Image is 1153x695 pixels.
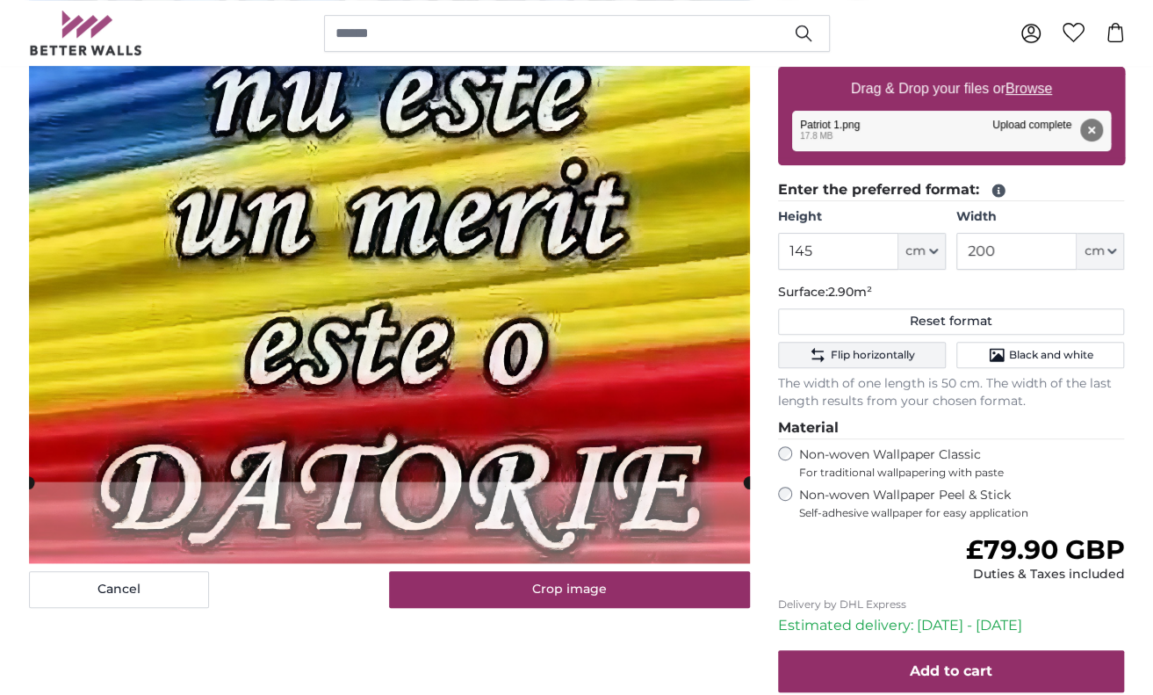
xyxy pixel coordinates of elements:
span: 2.90m² [828,284,872,300]
span: £79.90 GBP [965,533,1124,566]
label: Width [956,208,1124,226]
label: Drag & Drop your files or [843,71,1058,106]
button: Flip horizontally [778,342,946,368]
span: Self-adhesive wallpaper for easy application [799,506,1125,520]
button: Cancel [29,571,209,608]
span: Flip horizontally [830,348,914,362]
span: Black and white [1009,348,1093,362]
legend: Material [778,417,1125,439]
label: Height [778,208,946,226]
button: Black and white [956,342,1124,368]
p: Surface: [778,284,1125,301]
label: Non-woven Wallpaper Peel & Stick [799,487,1125,520]
img: Betterwalls [29,11,143,55]
legend: Enter the preferred format: [778,179,1125,201]
button: Add to cart [778,650,1125,692]
button: cm [898,233,946,270]
p: Estimated delivery: [DATE] - [DATE] [778,615,1125,636]
button: Crop image [389,571,750,608]
div: Duties & Taxes included [965,566,1124,583]
button: Reset format [778,308,1125,335]
span: cm [1084,243,1104,260]
label: Non-woven Wallpaper Classic [799,446,1125,480]
span: Add to cart [910,662,992,679]
u: Browse [1005,81,1052,96]
button: cm [1077,233,1124,270]
span: For traditional wallpapering with paste [799,466,1125,480]
p: Delivery by DHL Express [778,597,1125,612]
span: cm [905,243,926,260]
p: The width of one length is 50 cm. The width of the last length results from your chosen format. [778,375,1125,410]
